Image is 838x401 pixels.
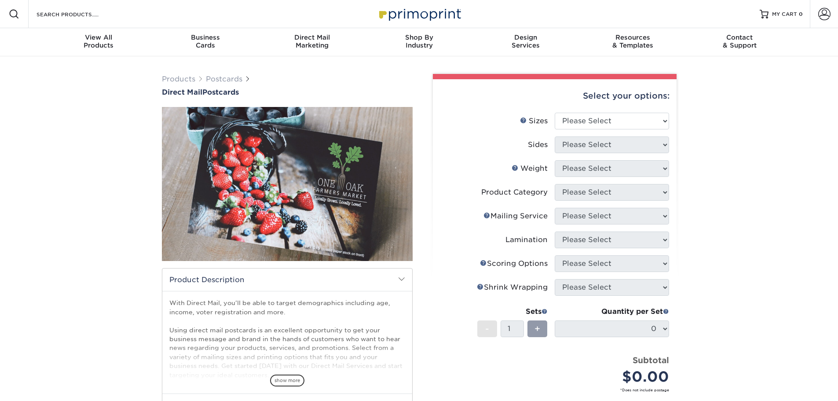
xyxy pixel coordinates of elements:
a: Direct MailPostcards [162,88,413,96]
span: Contact [686,33,793,41]
div: Lamination [505,235,548,245]
span: Direct Mail [162,88,202,96]
div: Products [45,33,152,49]
div: Services [472,33,579,49]
div: & Templates [579,33,686,49]
small: *Does not include postage [447,387,669,393]
span: Resources [579,33,686,41]
div: & Support [686,33,793,49]
a: Contact& Support [686,28,793,56]
div: Select your options: [440,79,670,113]
div: Mailing Service [483,211,548,221]
a: Shop ByIndustry [366,28,472,56]
img: Primoprint [375,4,463,23]
span: Business [152,33,259,41]
img: Direct Mail 01 [162,97,413,271]
h2: Product Description [162,269,412,291]
a: Resources& Templates [579,28,686,56]
div: Product Category [481,187,548,198]
span: show more [270,375,304,386]
div: Industry [366,33,472,49]
div: Marketing [259,33,366,49]
div: Cards [152,33,259,49]
a: Postcards [206,75,242,83]
div: $0.00 [561,366,669,387]
span: - [485,322,489,335]
input: SEARCH PRODUCTS..... [36,9,121,19]
div: Sizes [520,116,548,126]
div: Shrink Wrapping [477,282,548,293]
div: Sides [528,140,548,150]
span: + [534,322,540,335]
a: Products [162,75,195,83]
span: MY CART [772,11,797,18]
a: DesignServices [472,28,579,56]
strong: Subtotal [633,355,669,365]
span: Direct Mail [259,33,366,41]
a: Direct MailMarketing [259,28,366,56]
div: Quantity per Set [555,306,669,317]
h1: Postcards [162,88,413,96]
a: BusinessCards [152,28,259,56]
span: Design [472,33,579,41]
div: Scoring Options [480,258,548,269]
span: Shop By [366,33,472,41]
span: 0 [799,11,803,17]
p: With Direct Mail, you’ll be able to target demographics including age, income, voter registration... [169,298,405,379]
div: Sets [477,306,548,317]
span: View All [45,33,152,41]
a: View AllProducts [45,28,152,56]
div: Weight [512,163,548,174]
